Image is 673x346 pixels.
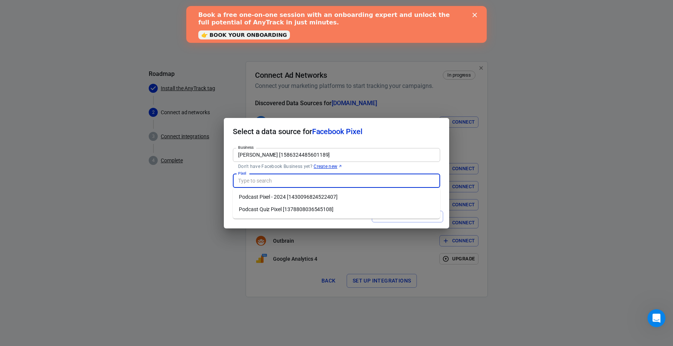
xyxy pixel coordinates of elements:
[312,127,362,136] span: Facebook Pixel
[647,309,665,327] iframe: Intercom live chat
[235,150,437,160] input: Type to search
[235,176,437,186] input: Type to search
[286,7,294,11] div: Close
[314,163,343,169] a: Create new
[233,191,440,203] li: Podcast Pixel - 2024 [1430096824522407]
[233,203,440,216] li: Podcast Quiz Pixel [1378808036545108]
[238,171,246,176] label: Pixel
[224,118,449,145] h2: Select a data source for
[186,6,487,43] iframe: Intercom live chat banner
[238,163,435,169] p: Don't have Facebook Business yet?
[238,145,254,150] label: Business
